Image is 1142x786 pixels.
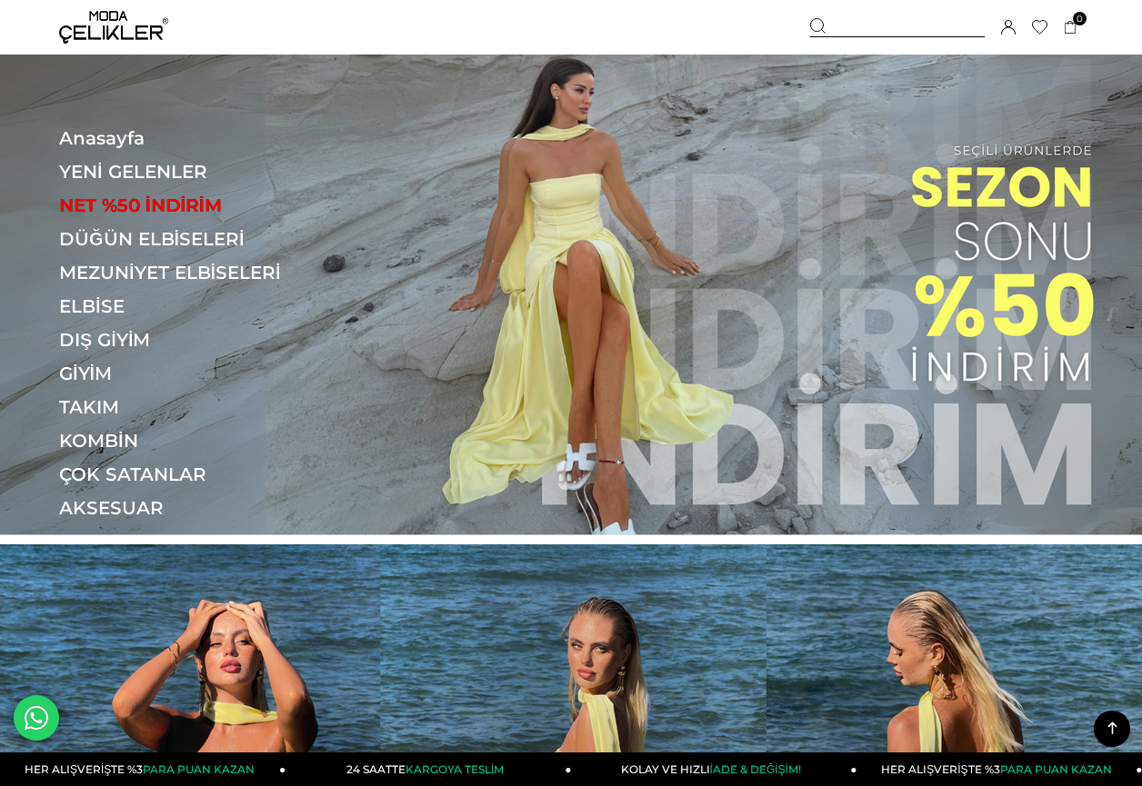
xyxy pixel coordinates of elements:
span: İADE & DEĞİŞİM! [710,762,801,776]
a: 24 SAATTEKARGOYA TESLİM [285,752,571,786]
span: KARGOYA TESLİM [406,762,504,776]
a: ELBİSE [59,295,309,317]
a: Anasayfa [59,127,309,149]
span: PARA PUAN KAZAN [1000,762,1112,776]
a: DÜĞÜN ELBİSELERİ [59,228,309,250]
a: KOLAY VE HIZLIİADE & DEĞİŞİM! [571,752,856,786]
span: PARA PUAN KAZAN [143,762,255,776]
a: KOMBİN [59,430,309,452]
a: NET %50 İNDİRİM [59,194,309,216]
a: 0 [1064,21,1077,35]
a: TAKIM [59,396,309,418]
a: HER ALIŞVERİŞTE %3PARA PUAN KAZAN [856,752,1142,786]
img: logo [59,11,168,44]
a: ÇOK SATANLAR [59,463,309,485]
a: MEZUNİYET ELBİSELERİ [59,262,309,284]
a: GİYİM [59,363,309,384]
span: 0 [1073,12,1087,25]
a: AKSESUAR [59,497,309,519]
a: DIŞ GİYİM [59,329,309,351]
a: YENİ GELENLER [59,161,309,183]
